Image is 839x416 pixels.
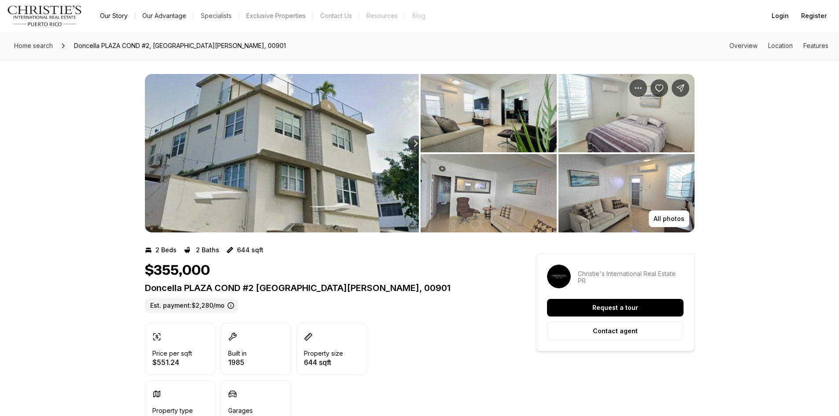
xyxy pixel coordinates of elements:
[152,407,193,414] p: Property type
[70,39,289,53] span: Doncella PLAZA COND #2, [GEOGRAPHIC_DATA][PERSON_NAME], 00901
[558,74,695,152] button: View image gallery
[593,328,638,335] p: Contact agent
[578,270,684,284] p: Christie's International Real Estate PR
[405,10,432,22] a: Blog
[155,247,177,254] p: 2 Beds
[11,39,56,53] a: Home search
[558,154,695,232] button: View image gallery
[237,247,263,254] p: 644 sqft
[651,79,668,97] button: Save Property: Doncella PLAZA COND #2
[145,298,238,313] label: Est. payment: $2,280/mo
[729,42,758,49] a: Skip to: Overview
[768,42,793,49] a: Skip to: Location
[359,10,405,22] a: Resources
[803,42,828,49] a: Skip to: Features
[547,299,684,317] button: Request a tour
[421,154,557,232] button: View image gallery
[228,407,253,414] p: Garages
[772,12,789,19] span: Login
[145,74,419,232] button: View image gallery
[304,359,343,366] p: 644 sqft
[228,350,247,357] p: Built in
[145,74,419,232] li: 1 of 5
[194,10,239,22] a: Specialists
[729,42,828,49] nav: Page section menu
[649,210,689,227] button: All photos
[672,79,689,97] button: Share Property: Doncella PLAZA COND #2
[766,7,794,25] button: Login
[7,5,82,26] img: logo
[152,350,192,357] p: Price per sqft
[228,359,247,366] p: 1985
[196,247,219,254] p: 2 Baths
[145,283,504,293] p: Doncella PLAZA COND #2 [GEOGRAPHIC_DATA][PERSON_NAME], 00901
[796,7,832,25] button: Register
[239,10,313,22] a: Exclusive Properties
[421,74,557,152] button: View image gallery
[184,243,219,257] button: 2 Baths
[152,359,192,366] p: $551.24
[145,74,695,232] div: Listing Photos
[313,10,359,22] button: Contact Us
[654,215,684,222] p: All photos
[93,10,135,22] a: Our Story
[629,79,647,97] button: Property options
[304,350,343,357] p: Property size
[135,10,193,22] a: Our Advantage
[421,74,695,232] li: 2 of 5
[547,322,684,340] button: Contact agent
[801,12,827,19] span: Register
[145,262,210,279] h1: $355,000
[14,42,53,49] span: Home search
[592,304,638,311] p: Request a tour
